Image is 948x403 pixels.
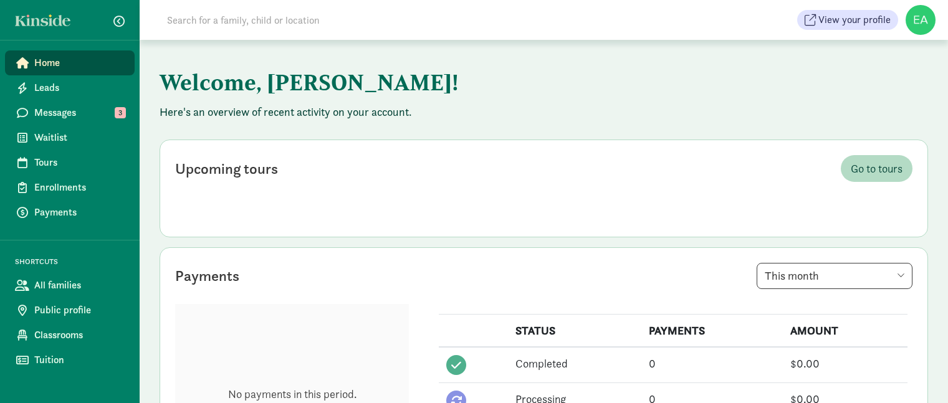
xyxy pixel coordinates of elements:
div: Upcoming tours [175,158,278,180]
th: PAYMENTS [641,315,782,348]
a: Go to tours [841,155,912,182]
span: Tours [34,155,125,170]
span: 3 [115,107,126,118]
a: Classrooms [5,323,135,348]
div: 0 [649,355,775,372]
input: Search for a family, child or location [160,7,509,32]
div: Completed [515,355,634,372]
span: Home [34,55,125,70]
span: Classrooms [34,328,125,343]
a: Waitlist [5,125,135,150]
a: Home [5,50,135,75]
span: Enrollments [34,180,125,195]
a: Leads [5,75,135,100]
th: STATUS [508,315,641,348]
a: Enrollments [5,175,135,200]
div: Payments [175,265,239,287]
div: $0.00 [790,355,900,372]
span: Messages [34,105,125,120]
p: Here's an overview of recent activity on your account. [160,105,928,120]
a: All families [5,273,135,298]
button: View your profile [797,10,898,30]
a: Public profile [5,298,135,323]
span: Public profile [34,303,125,318]
span: Go to tours [851,160,903,177]
span: Waitlist [34,130,125,145]
span: View your profile [818,12,891,27]
th: AMOUNT [783,315,907,348]
span: Leads [34,80,125,95]
h1: Welcome, [PERSON_NAME]! [160,60,777,105]
p: No payments in this period. [200,387,384,402]
span: Tuition [34,353,125,367]
a: Payments [5,200,135,225]
a: Tours [5,150,135,175]
a: Tuition [5,348,135,372]
span: All families [34,278,125,293]
span: Payments [34,205,125,220]
a: Messages 3 [5,100,135,125]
